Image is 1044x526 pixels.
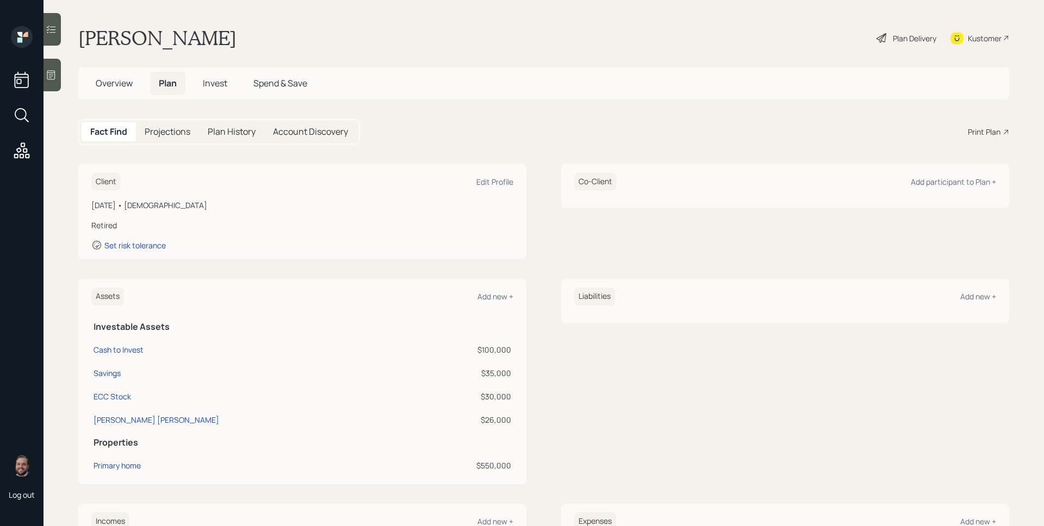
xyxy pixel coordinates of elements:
h5: Fact Find [90,127,127,137]
span: Invest [203,77,227,89]
div: Edit Profile [476,177,513,187]
div: $30,000 [418,391,511,402]
h5: Properties [94,437,511,448]
div: Plan Delivery [893,33,936,44]
div: ECC Stock [94,391,131,402]
div: Primary home [94,460,141,471]
span: Overview [96,77,133,89]
h6: Client [91,173,121,191]
div: $35,000 [418,367,511,379]
div: $550,000 [418,460,511,471]
div: Set risk tolerance [104,240,166,251]
div: Retired [91,220,513,231]
h1: [PERSON_NAME] [78,26,237,50]
h5: Account Discovery [273,127,348,137]
div: Savings [94,367,121,379]
div: Kustomer [968,33,1002,44]
div: Add new + [477,291,513,302]
img: james-distasi-headshot.png [11,455,33,477]
div: [DATE] • [DEMOGRAPHIC_DATA] [91,199,513,211]
h5: Investable Assets [94,322,511,332]
h5: Projections [145,127,190,137]
div: Log out [9,490,35,500]
span: Plan [159,77,177,89]
div: Cash to Invest [94,344,144,355]
h6: Liabilities [574,287,615,305]
div: [PERSON_NAME] [PERSON_NAME] [94,414,219,425]
div: Print Plan [968,126,1000,137]
div: Add new + [960,291,996,302]
h6: Co-Client [574,173,617,191]
div: Add participant to Plan + [911,177,996,187]
div: $100,000 [418,344,511,355]
div: $26,000 [418,414,511,425]
h6: Assets [91,287,124,305]
h5: Plan History [208,127,256,137]
span: Spend & Save [253,77,307,89]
